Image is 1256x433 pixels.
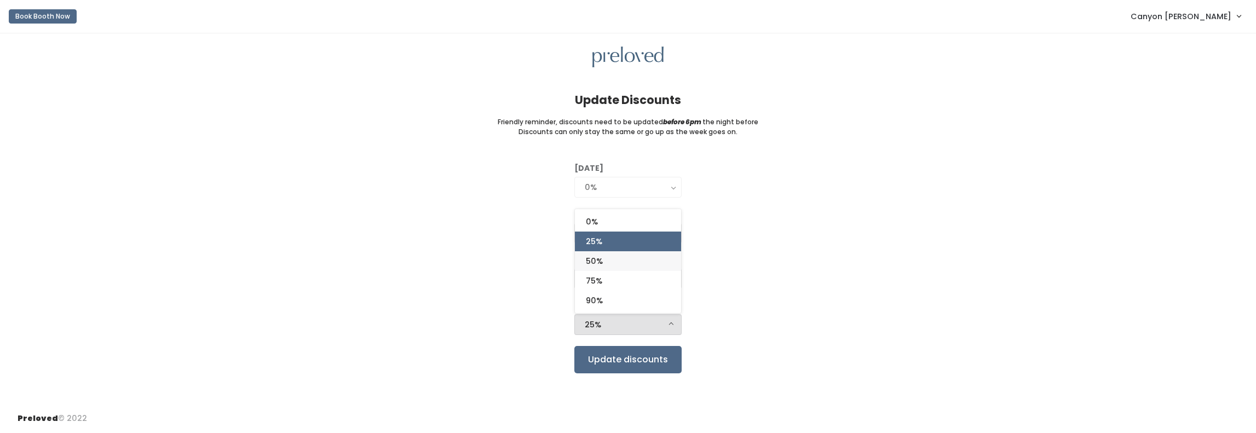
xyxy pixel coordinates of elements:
h4: Update Discounts [575,94,681,106]
button: 0% [574,177,682,198]
span: Canyon [PERSON_NAME] [1131,10,1231,22]
div: © 2022 [18,404,87,424]
span: 0% [586,216,598,228]
label: [DATE] [574,163,603,174]
div: 25% [585,319,671,331]
button: Book Booth Now [9,9,77,24]
label: [DATE] [574,209,603,220]
span: 90% [586,295,603,307]
div: 0% [585,181,671,193]
input: Update discounts [574,346,682,373]
button: 25% [574,314,682,335]
span: 50% [586,255,603,267]
i: before 6pm [663,117,701,126]
small: Friendly reminder, discounts need to be updated the night before [498,117,758,127]
span: 75% [586,275,602,287]
a: Book Booth Now [9,4,77,28]
a: Canyon [PERSON_NAME] [1120,4,1252,28]
img: preloved logo [592,47,664,68]
span: Preloved [18,413,58,424]
span: 25% [586,235,602,247]
small: Discounts can only stay the same or go up as the week goes on. [518,127,738,137]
